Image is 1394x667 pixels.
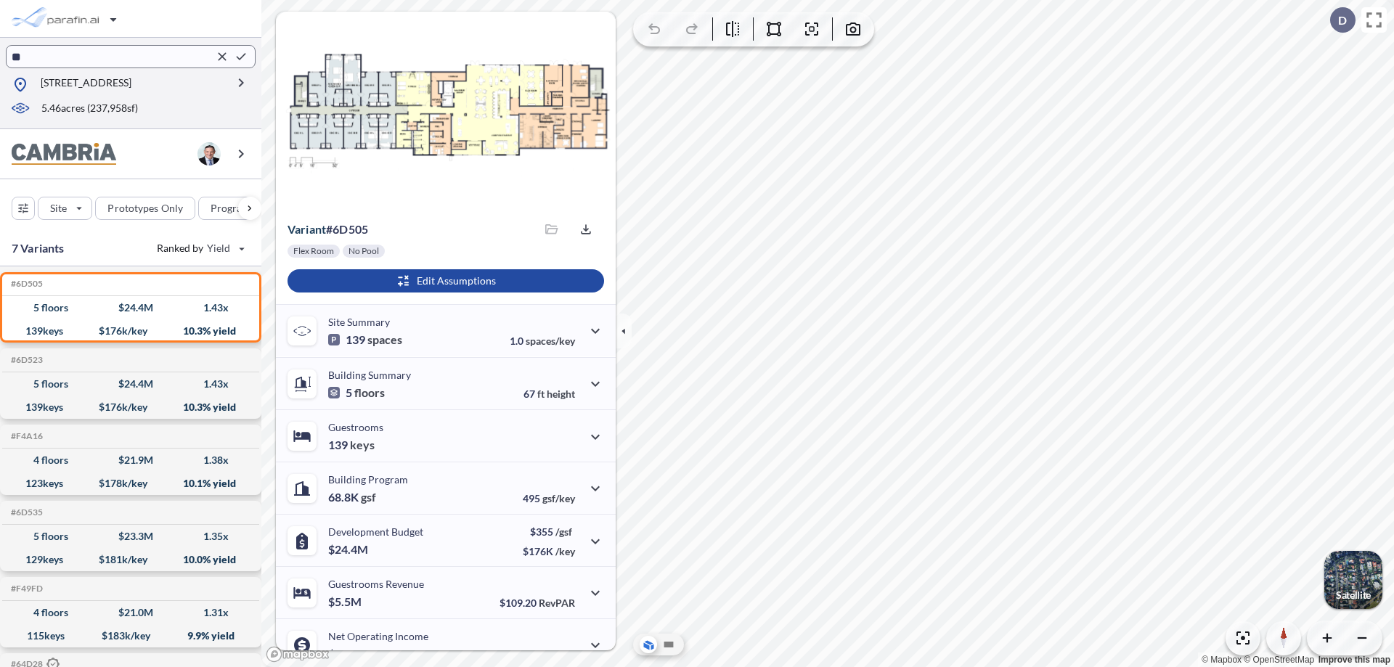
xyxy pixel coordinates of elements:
p: Program [211,201,251,216]
p: D [1338,14,1347,27]
h5: Click to copy the code [8,355,43,365]
button: Program [198,197,277,220]
p: Site [50,201,67,216]
button: Ranked by Yield [145,237,254,260]
img: user logo [197,142,221,165]
span: RevPAR [539,597,575,609]
p: Development Budget [328,525,423,538]
p: # 6d505 [288,222,368,237]
h5: Click to copy the code [8,279,43,289]
p: Edit Assumptions [417,274,496,288]
p: 139 [328,332,402,347]
h5: Click to copy the code [8,507,43,517]
p: Building Summary [328,369,411,381]
p: Flex Room [293,245,334,257]
p: Net Operating Income [328,630,428,642]
span: gsf [361,490,376,504]
p: 1.0 [510,335,575,347]
p: No Pool [348,245,379,257]
p: 5 [328,385,385,400]
span: gsf/key [542,492,575,504]
span: floors [354,385,385,400]
img: Switcher Image [1324,551,1382,609]
button: Site [38,197,92,220]
a: Mapbox homepage [266,646,330,663]
p: [STREET_ADDRESS] [41,75,131,94]
p: Building Program [328,473,408,486]
a: Mapbox [1202,655,1242,665]
p: Site Summary [328,316,390,328]
p: Guestrooms [328,421,383,433]
span: spaces/key [526,335,575,347]
span: Variant [288,222,326,236]
button: Switcher ImageSatellite [1324,551,1382,609]
h5: Click to copy the code [8,431,43,441]
p: $2.5M [328,647,364,661]
button: Prototypes Only [95,197,195,220]
p: Satellite [1336,589,1371,601]
span: height [547,388,575,400]
a: Improve this map [1318,655,1390,665]
p: 495 [523,492,575,504]
p: $5.5M [328,594,364,609]
button: Aerial View [640,636,657,653]
span: keys [350,438,375,452]
img: BrandImage [12,143,116,165]
p: Prototypes Only [107,201,183,216]
span: /gsf [555,525,572,538]
button: Site Plan [660,636,677,653]
p: 67 [523,388,575,400]
p: 7 Variants [12,240,65,257]
p: $24.4M [328,542,370,557]
p: $355 [523,525,575,538]
span: Yield [207,241,231,255]
p: 68.8K [328,490,376,504]
p: Guestrooms Revenue [328,578,424,590]
span: ft [537,388,545,400]
span: /key [555,545,575,557]
p: 139 [328,438,375,452]
button: Edit Assumptions [288,269,604,292]
h5: Click to copy the code [8,584,43,594]
span: margin [543,649,575,661]
p: $109.20 [500,597,575,609]
span: spaces [367,332,402,347]
p: 5.46 acres ( 237,958 sf) [41,101,138,117]
p: 45.0% [513,649,575,661]
a: OpenStreetMap [1244,655,1314,665]
p: $176K [523,545,575,557]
